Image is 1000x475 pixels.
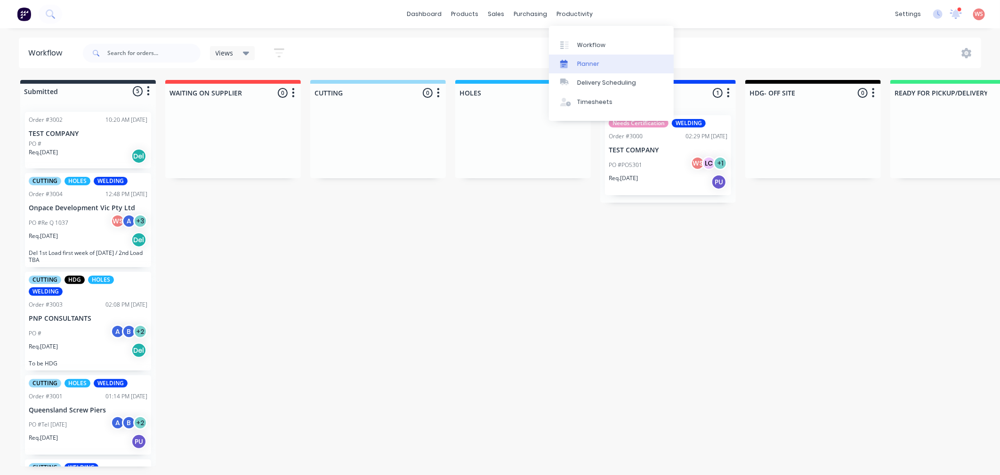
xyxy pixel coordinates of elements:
span: Views [216,48,234,58]
div: WS [691,156,705,170]
div: PU [131,434,146,449]
div: HOLES [65,177,90,185]
p: Del 1st Load first week of [DATE] / 2nd Load TBA [29,249,147,263]
div: A [122,214,136,228]
div: products [447,7,484,21]
p: Req. [DATE] [29,148,58,157]
a: Planner [549,55,674,73]
p: To be HDG [29,360,147,367]
div: 12:48 PM [DATE] [105,190,147,198]
input: Search for orders... [107,44,201,63]
p: Req. [DATE] [29,434,58,442]
div: HOLES [88,276,114,284]
div: Delivery Scheduling [577,79,636,87]
a: Delivery Scheduling [549,73,674,92]
div: Del [131,232,146,247]
span: WS [975,10,984,18]
div: Workflow [28,47,67,59]
div: CUTTING [29,177,61,185]
p: Req. [DATE] [609,174,638,182]
p: TEST COMPANY [609,146,727,154]
div: 02:29 PM [DATE] [685,132,727,141]
div: settings [890,7,926,21]
div: WELDING [94,379,128,388]
p: PO # [29,140,41,148]
div: WELDING [94,177,128,185]
a: dashboard [403,7,447,21]
div: CUTTINGHOLESWELDINGOrder #300101:14 PM [DATE]Queensland Screw PiersPO #Tel [DATE]AB+2Req.[DATE]PU [25,375,151,455]
div: CUTTINGHDGHOLESWELDINGOrder #300302:08 PM [DATE]PNP CONSULTANTSPO #AB+2Req.[DATE]DelTo be HDG [25,272,151,371]
div: + 2 [133,325,147,339]
div: CUTTING [29,379,61,388]
div: productivity [552,7,598,21]
div: LC [702,156,716,170]
div: Order #3003 [29,301,63,309]
div: B [122,325,136,339]
div: + 3 [133,214,147,228]
div: 01:14 PM [DATE] [105,392,147,401]
div: Del [131,343,146,358]
div: + 1 [713,156,727,170]
div: A [111,325,125,339]
p: Req. [DATE] [29,232,58,240]
a: Workflow [549,35,674,54]
p: PO #Re Q 1037 [29,219,68,227]
div: + 2 [133,416,147,430]
div: WELDING [29,287,63,296]
div: Order #3004 [29,190,63,198]
div: WELDING [65,463,98,472]
p: Req. [DATE] [29,342,58,351]
p: PO # [29,329,41,338]
p: PO #PO5301 [609,161,642,169]
a: Timesheets [549,93,674,111]
p: PNP CONSULTANTS [29,315,147,323]
div: A [111,416,125,430]
div: Planner [577,60,599,68]
div: Order #300210:20 AM [DATE]TEST COMPANYPO #Req.[DATE]Del [25,112,151,168]
p: PO #Tel [DATE] [29,420,67,429]
div: Order #3001 [29,392,63,401]
div: WS [111,214,125,228]
div: HDG [65,276,85,284]
div: Order #3002 [29,116,63,124]
div: 10:20 AM [DATE] [105,116,147,124]
div: HOLES [65,379,90,388]
div: B [122,416,136,430]
div: 02:08 PM [DATE] [105,301,147,309]
div: Needs CertificationWELDINGOrder #300002:29 PM [DATE]TEST COMPANYPO #PO5301WSLC+1Req.[DATE]PU [605,115,731,195]
div: Order #3000 [609,132,643,141]
div: CUTTING [29,276,61,284]
div: Del [131,149,146,164]
p: TEST COMPANY [29,130,147,138]
div: PU [711,174,726,190]
div: CUTTINGHOLESWELDINGOrder #300412:48 PM [DATE]Onpace Development Vic Pty LtdPO #Re Q 1037WSA+3Req.... [25,173,151,267]
p: Queensland Screw Piers [29,406,147,414]
div: Timesheets [577,98,613,106]
div: sales [484,7,509,21]
div: WELDING [672,119,706,127]
div: purchasing [509,7,552,21]
div: CUTTING [29,463,61,472]
div: Workflow [577,41,605,49]
img: Factory [17,7,31,21]
p: Onpace Development Vic Pty Ltd [29,204,147,212]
